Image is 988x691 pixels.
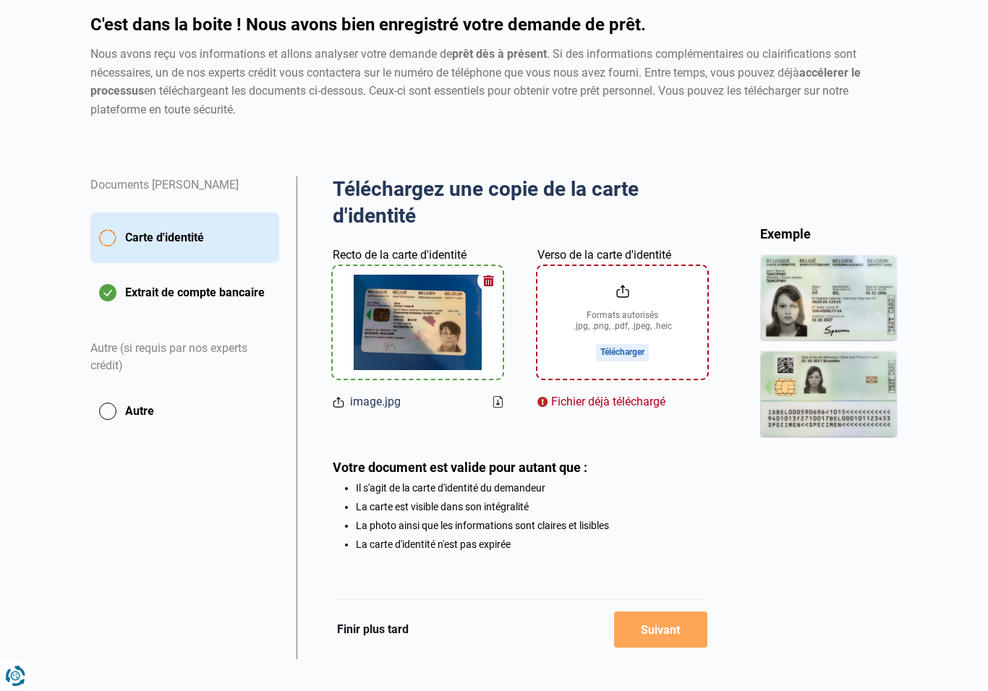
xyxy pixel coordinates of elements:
button: Suivant [614,611,707,648]
img: idCard1File [354,275,482,371]
div: Nous avons reçu vos informations et allons analyser votre demande de . Si des informations complé... [90,45,898,119]
div: Documents [PERSON_NAME] [90,176,279,213]
a: Download [493,396,503,408]
div: Votre document est valide pour autant que : [333,460,707,475]
span: Carte d'identité [125,229,204,246]
div: Fichier déjà téléchargé [537,393,707,411]
label: Verso de la carte d'identité [537,246,671,264]
img: idCard [760,254,898,438]
h1: C'est dans la boite ! Nous avons bien enregistré votre demande de prêt. [90,16,898,33]
div: Exemple [760,226,898,242]
li: La photo ainsi que les informations sont claires et lisibles [356,520,707,531]
li: La carte d'identité n'est pas expirée [356,538,707,550]
li: Il s'agit de la carte d'identité du demandeur [356,482,707,494]
strong: prêt dès à présent [452,47,547,61]
h2: Téléchargez une copie de la carte d'identité [333,176,707,229]
button: Extrait de compte bancaire [90,275,279,311]
button: Autre [90,393,279,429]
button: Carte d'identité [90,213,279,263]
span: image.jpg [350,393,401,411]
li: La carte est visible dans son intégralité [356,501,707,512]
button: Finir plus tard [333,620,413,639]
div: Autre (si requis par nos experts crédit) [90,322,279,393]
label: Recto de la carte d'identité [333,246,467,264]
